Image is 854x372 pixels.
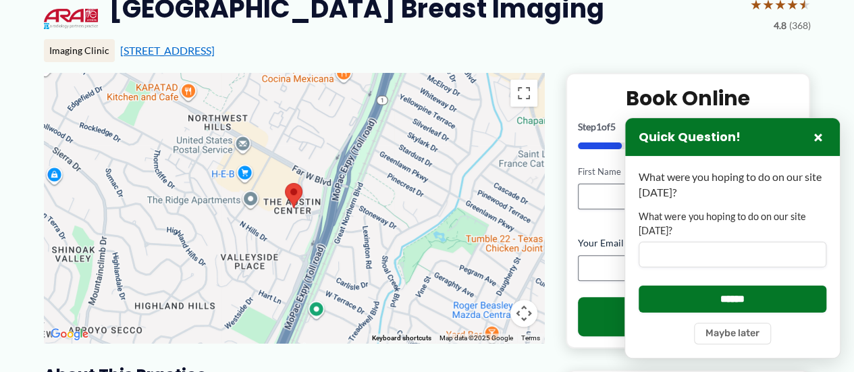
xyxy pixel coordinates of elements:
[789,17,811,34] span: (368)
[578,165,684,178] label: First Name
[610,121,616,132] span: 5
[120,44,215,57] a: [STREET_ADDRESS]
[44,39,115,62] div: Imaging Clinic
[578,85,799,111] h2: Book Online
[439,334,513,342] span: Map data ©2025 Google
[47,325,92,343] a: Open this area in Google Maps (opens a new window)
[372,334,431,343] button: Keyboard shortcuts
[578,236,799,250] label: Your Email Address
[639,210,826,238] label: What were you hoping to do on our site [DATE]?
[521,334,540,342] a: Terms (opens in new tab)
[47,325,92,343] img: Google
[596,121,602,132] span: 1
[639,169,826,200] p: What were you hoping to do on our site [DATE]?
[694,323,771,344] button: Maybe later
[639,130,741,145] h3: Quick Question!
[510,300,537,327] button: Map camera controls
[810,129,826,145] button: Close
[774,17,786,34] span: 4.8
[578,122,799,132] p: Step of
[510,80,537,107] button: Toggle fullscreen view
